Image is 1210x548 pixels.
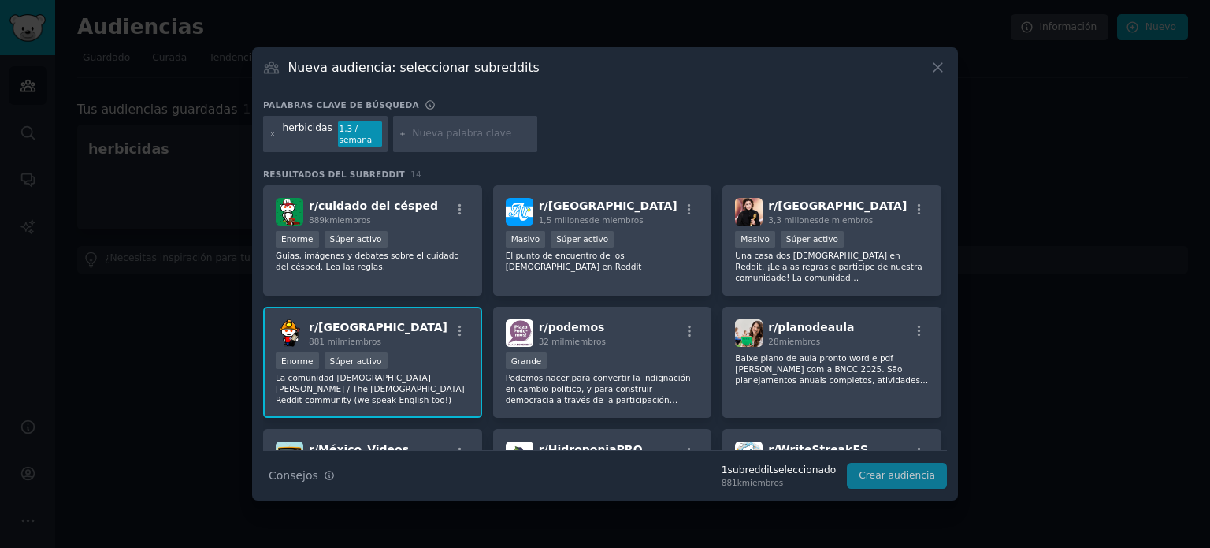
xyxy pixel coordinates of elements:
font: r/ [309,321,318,334]
font: cuidado del césped [318,199,438,212]
font: [GEOGRAPHIC_DATA] [778,199,907,212]
font: Masivo [511,234,540,244]
font: 3,3 millones [768,215,818,225]
font: r/ [768,443,778,456]
font: El punto de encuentro de los [DEMOGRAPHIC_DATA] en Reddit [506,251,642,271]
img: planodeaula [735,319,763,347]
font: 28 [768,337,778,346]
font: 1,5 millones [539,215,589,225]
font: miembros [742,478,783,487]
button: Consejos [263,462,340,490]
font: Palabras clave de búsqueda [263,100,419,110]
font: Súper activo [330,234,382,244]
font: r/ [539,321,548,334]
font: Baixe plano de aula pronto word e pdf [PERSON_NAME] com a BNCC 2025. São planejamentos anuais com... [735,353,928,462]
font: miembros [340,337,380,346]
font: Resultados del subreddit [263,170,405,179]
font: Súper activo [786,234,838,244]
font: 1 [722,464,728,475]
img: podemos [506,319,533,347]
font: Súper activo [556,234,608,244]
font: de miembros [818,215,873,225]
font: Podemos nacer para convertir la indignación en cambio político, y para construir democracia a tra... [506,373,695,427]
font: Nueva audiencia: seleccionar subreddits [288,60,540,75]
font: r/ [309,443,318,456]
font: Masivo [740,234,770,244]
input: Nueva palabra clave [412,127,532,141]
font: miembros [779,337,820,346]
img: Argentina [506,198,533,226]
font: planodeaula [778,321,854,334]
font: Guías, imágenes y debates sobre el cuidado del césped. Lea las reglas. [276,251,459,271]
img: HidroponiaPRO [506,442,533,469]
font: podemos [548,321,605,334]
img: Brasil [735,198,763,226]
font: seleccionado [774,464,837,475]
font: miembros [329,215,370,225]
font: Una casa dos [DEMOGRAPHIC_DATA] en Reddit. ¡Leia as regras e participe de nuestra comunidade! La ... [735,251,922,337]
font: r/ [309,199,318,212]
font: Enorme [281,234,314,244]
font: WriteStreakES [778,443,868,456]
img: cuidado del césped [276,198,303,226]
img: Chile [276,319,303,347]
font: 881 mil [309,337,340,346]
font: 1,3 / semana [340,124,373,144]
font: La comunidad [DEMOGRAPHIC_DATA] [PERSON_NAME] / The [DEMOGRAPHIC_DATA] Reddit community (we speak... [276,373,465,404]
font: Enorme [281,356,314,366]
img: México_Videos [276,442,303,469]
font: r/ [768,199,778,212]
font: 889k [309,215,329,225]
font: 881k [722,478,742,487]
font: de miembros [589,215,644,225]
font: 32 mil [539,337,565,346]
font: Grande [511,356,542,366]
font: r/ [539,443,548,456]
font: r/ [539,199,548,212]
font: HidroponiaPRO [548,443,643,456]
font: r/ [768,321,778,334]
font: [GEOGRAPHIC_DATA] [318,321,447,334]
font: subreddit [728,464,774,475]
font: 14 [410,170,421,179]
font: [GEOGRAPHIC_DATA] [548,199,677,212]
font: herbicidas [283,122,332,133]
font: México_Videos [318,443,409,456]
font: miembros [564,337,605,346]
font: Súper activo [330,356,382,366]
font: Consejos [269,469,318,482]
img: WriteStreakES [735,442,763,469]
